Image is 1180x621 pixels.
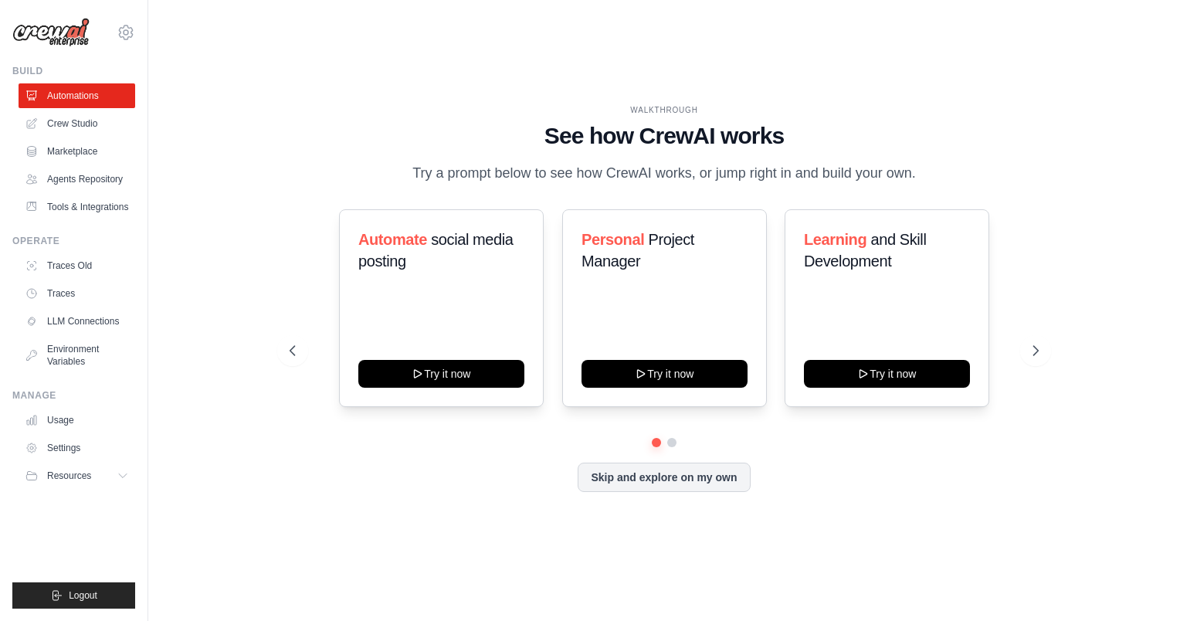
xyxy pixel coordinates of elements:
a: Tools & Integrations [19,195,135,219]
span: Personal [582,231,644,248]
button: Try it now [582,360,748,388]
div: Operate [12,235,135,247]
a: Usage [19,408,135,433]
a: LLM Connections [19,309,135,334]
div: Build [12,65,135,77]
div: Manage [12,389,135,402]
button: Try it now [358,360,524,388]
a: Crew Studio [19,111,135,136]
h1: See how CrewAI works [290,122,1039,150]
a: Traces Old [19,253,135,278]
span: Logout [69,589,97,602]
a: Marketplace [19,139,135,164]
div: WALKTHROUGH [290,104,1039,116]
span: Automate [358,231,427,248]
a: Environment Variables [19,337,135,374]
a: Traces [19,281,135,306]
p: Try a prompt below to see how CrewAI works, or jump right in and build your own. [405,162,924,185]
a: Settings [19,436,135,460]
button: Resources [19,463,135,488]
a: Agents Repository [19,167,135,192]
span: social media posting [358,231,514,270]
span: Learning [804,231,866,248]
span: Resources [47,470,91,482]
a: Automations [19,83,135,108]
img: Logo [12,18,90,47]
button: Try it now [804,360,970,388]
button: Skip and explore on my own [578,463,750,492]
button: Logout [12,582,135,609]
span: Project Manager [582,231,694,270]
